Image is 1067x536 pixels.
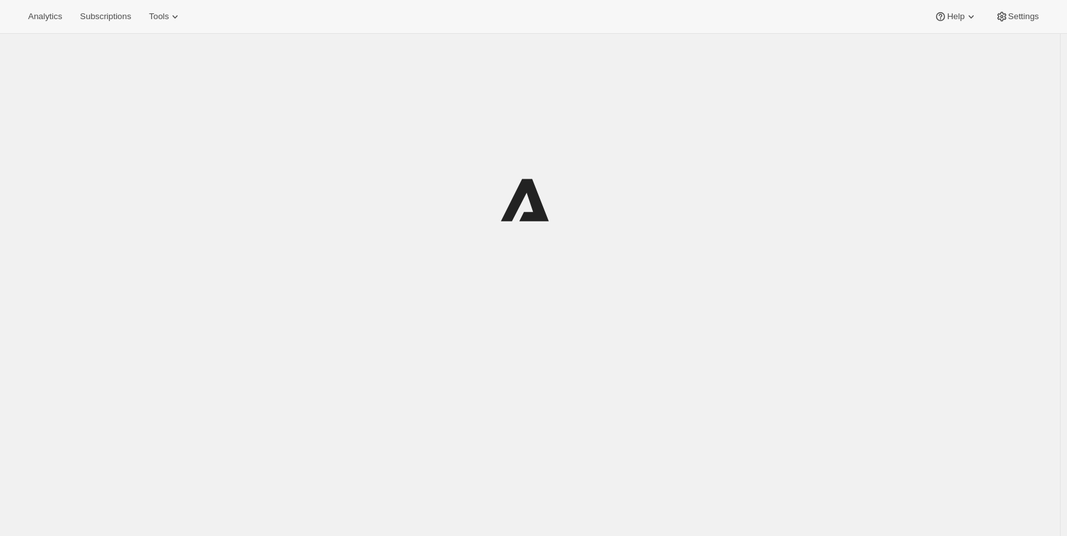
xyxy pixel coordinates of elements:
button: Settings [988,8,1047,26]
span: Analytics [28,11,62,22]
button: Help [926,8,985,26]
button: Tools [141,8,189,26]
button: Subscriptions [72,8,139,26]
span: Tools [149,11,169,22]
span: Settings [1008,11,1039,22]
button: Analytics [20,8,70,26]
span: Help [947,11,964,22]
span: Subscriptions [80,11,131,22]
